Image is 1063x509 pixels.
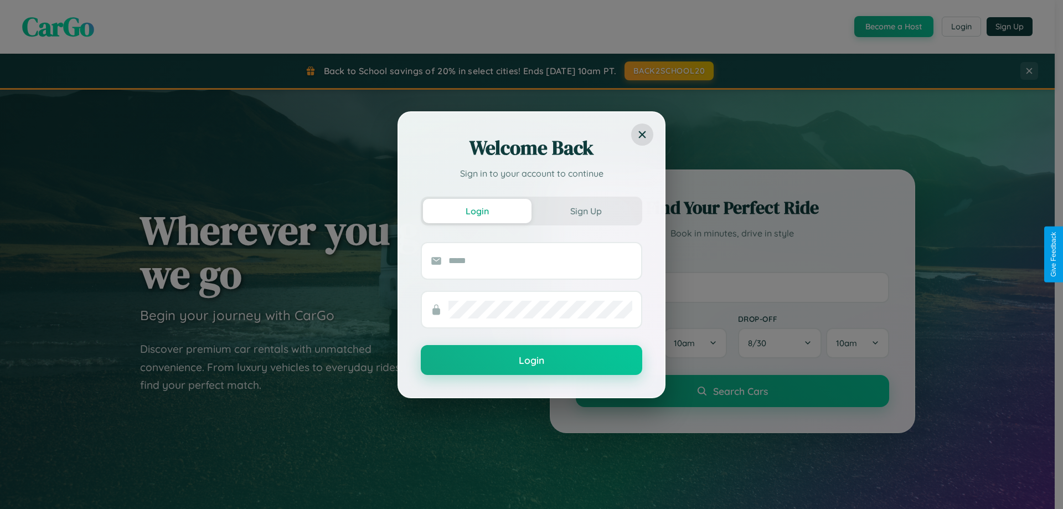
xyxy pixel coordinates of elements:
[531,199,640,223] button: Sign Up
[421,135,642,161] h2: Welcome Back
[421,345,642,375] button: Login
[421,167,642,180] p: Sign in to your account to continue
[1050,232,1057,277] div: Give Feedback
[423,199,531,223] button: Login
